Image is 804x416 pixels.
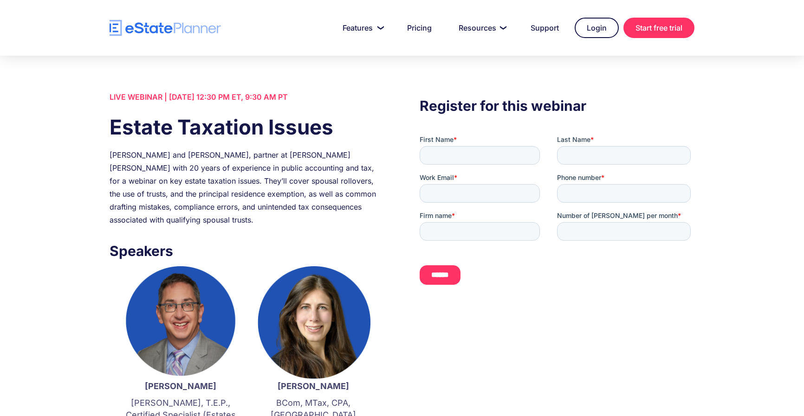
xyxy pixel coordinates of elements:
[110,90,384,103] div: LIVE WEBINAR | [DATE] 12:30 PM ET, 9:30 AM PT
[145,381,216,391] strong: [PERSON_NAME]
[447,19,515,37] a: Resources
[278,381,349,391] strong: [PERSON_NAME]
[420,135,694,293] iframe: Form 0
[110,148,384,226] div: [PERSON_NAME] and [PERSON_NAME], partner at [PERSON_NAME] [PERSON_NAME] with 20 years of experien...
[519,19,570,37] a: Support
[396,19,443,37] a: Pricing
[110,240,384,262] h3: Speakers
[110,20,221,36] a: home
[575,18,619,38] a: Login
[420,95,694,116] h3: Register for this webinar
[110,113,384,141] h1: Estate Taxation Issues
[623,18,694,38] a: Start free trial
[331,19,391,37] a: Features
